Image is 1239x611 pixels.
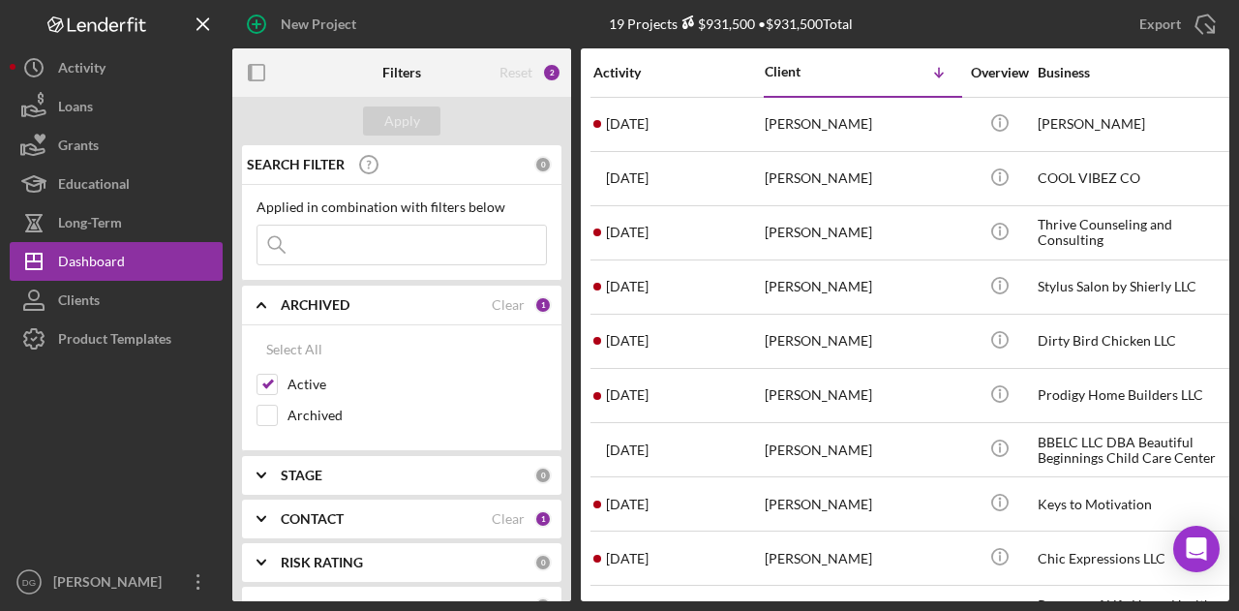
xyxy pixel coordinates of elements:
time: 2025-08-01 16:01 [606,170,649,186]
button: Loans [10,87,223,126]
div: Prodigy Home Builders LLC [1038,370,1231,421]
div: [PERSON_NAME] [765,533,958,584]
div: Open Intercom Messenger [1173,526,1220,572]
time: 2025-04-02 14:06 [606,333,649,349]
b: ARCHIVED [281,297,349,313]
div: Apply [384,107,420,136]
div: Client [765,64,861,79]
div: 0 [534,554,552,571]
div: Overview [963,65,1036,80]
button: Select All [257,330,332,369]
div: Activity [58,48,106,92]
div: Product Templates [58,320,171,363]
div: [PERSON_NAME] [765,261,958,313]
div: [PERSON_NAME] [765,316,958,367]
b: Filters [382,65,421,80]
div: Business [1038,65,1231,80]
button: Product Templates [10,320,223,358]
div: COOL VIBEZ CO [1038,153,1231,204]
b: CONTACT [281,511,344,527]
button: Export [1120,5,1229,44]
div: [PERSON_NAME] [1038,99,1231,150]
text: DG [22,577,36,588]
div: Grants [58,126,99,169]
div: [PERSON_NAME] [765,478,958,530]
div: Clear [492,511,525,527]
button: Activity [10,48,223,87]
div: [PERSON_NAME] [765,153,958,204]
button: Clients [10,281,223,320]
button: Educational [10,165,223,203]
div: [PERSON_NAME] [765,207,958,259]
button: Long-Term [10,203,223,242]
div: BBELC LLC DBA Beautiful Beginnings Child Care Center [1038,424,1231,475]
div: Reset [499,65,532,80]
label: Active [287,375,547,394]
b: SEARCH FILTER [247,157,345,172]
button: Apply [363,107,440,136]
button: DG[PERSON_NAME] [10,563,223,601]
button: Dashboard [10,242,223,281]
div: 19 Projects • $931,500 Total [609,15,853,32]
div: Loans [58,87,93,131]
div: $931,500 [678,15,755,32]
button: New Project [232,5,376,44]
div: Dashboard [58,242,125,286]
div: [PERSON_NAME] [765,99,958,150]
time: 2025-09-24 21:48 [606,387,649,403]
div: [PERSON_NAME] [48,563,174,606]
div: Clients [58,281,100,324]
time: 2025-09-23 17:00 [606,443,649,458]
button: Grants [10,126,223,165]
time: 2025-08-22 01:56 [606,225,649,240]
div: Long-Term [58,203,122,247]
div: New Project [281,5,356,44]
div: Chic Expressions LLC [1038,533,1231,584]
div: 1 [534,296,552,314]
div: Activity [593,65,763,80]
time: 2025-09-01 18:03 [606,116,649,132]
div: 0 [534,467,552,484]
div: Educational [58,165,130,208]
div: Stylus Salon by Shierly LLC [1038,261,1231,313]
div: [PERSON_NAME] [765,424,958,475]
b: STAGE [281,468,322,483]
div: Keys to Motivation [1038,478,1231,530]
div: [PERSON_NAME] [765,370,958,421]
div: Thrive Counseling and Consulting [1038,207,1231,259]
label: Archived [287,406,547,425]
div: 0 [534,156,552,173]
b: RISK RATING [281,555,363,570]
time: 2025-08-05 17:47 [606,497,649,512]
div: Dirty Bird Chicken LLC [1038,316,1231,367]
div: Select All [266,330,322,369]
time: 2025-09-10 14:15 [606,551,649,566]
div: Applied in combination with filters below [257,199,547,215]
div: 1 [534,510,552,528]
div: Export [1139,5,1181,44]
div: Clear [492,297,525,313]
div: 2 [542,63,561,82]
time: 2025-07-21 18:32 [606,279,649,294]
